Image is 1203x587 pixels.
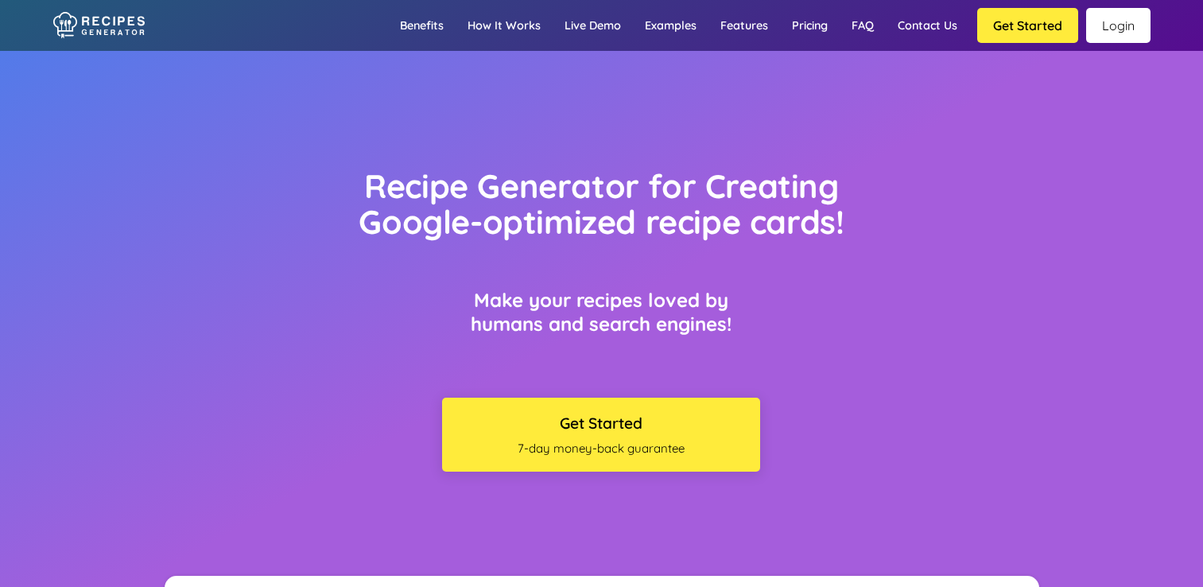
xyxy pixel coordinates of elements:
a: Examples [633,2,708,49]
button: Get Started7-day money-back guarantee [442,398,760,472]
h1: Recipe Generator for Creating Google-optimized recipe cards! [326,168,877,240]
a: Live demo [553,2,633,49]
h3: Make your recipes loved by humans and search engines! [442,288,760,336]
span: 7-day money-back guarantee [450,441,752,456]
a: Login [1086,8,1151,43]
a: FAQ [840,2,886,49]
a: Contact us [886,2,969,49]
a: Features [708,2,780,49]
button: Get Started [977,8,1078,43]
a: How it works [456,2,553,49]
a: Pricing [780,2,840,49]
a: Benefits [388,2,456,49]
